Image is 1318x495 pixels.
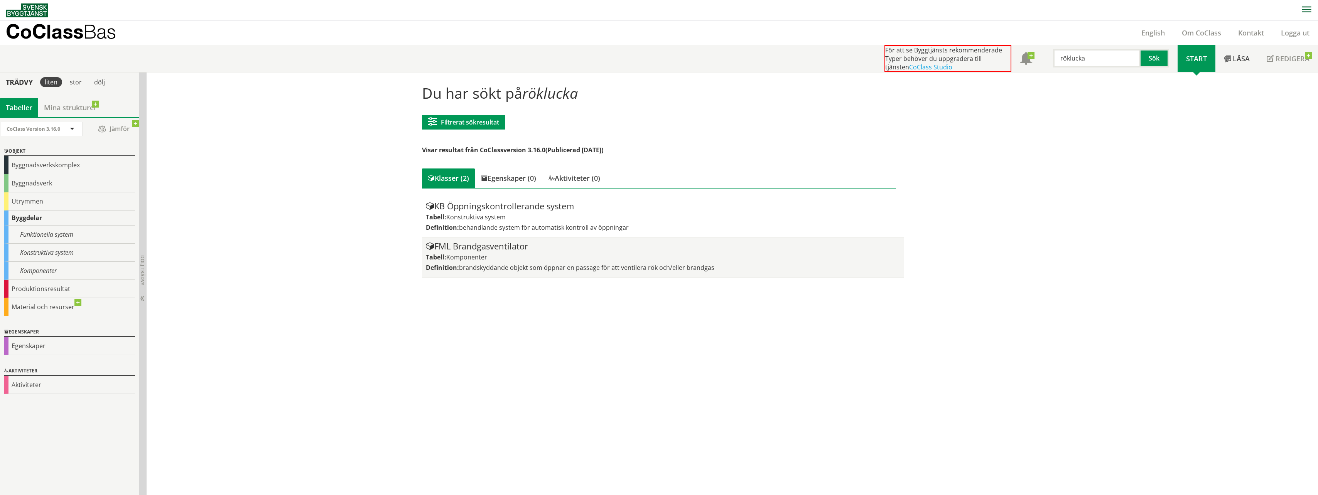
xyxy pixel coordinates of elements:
a: English [1133,28,1173,37]
div: För att se Byggtjänsts rekommenderade Typer behöver du uppgradera till tjänsten [884,45,1011,72]
div: stor [65,77,86,87]
a: Läsa [1215,45,1258,72]
div: Byggnadsverkskomplex [4,156,135,174]
span: Visar resultat från CoClassversion 3.16.0 [422,146,545,154]
span: röklucka [522,83,578,103]
label: Tabell: [426,253,446,261]
div: Aktiviteter [4,367,135,376]
div: Egenskaper [4,328,135,337]
span: behandlande system för automatisk kontroll av öppningar [459,223,629,232]
div: Objekt [4,147,135,156]
a: CoClass Studio [909,63,952,71]
div: FML Brandgasventilator [426,242,900,251]
div: liten [40,77,62,87]
span: Läsa [1233,54,1250,63]
label: Definition: [426,223,459,232]
a: Redigera [1258,45,1318,72]
a: Logga ut [1272,28,1318,37]
span: brandskyddande objekt som öppnar en passage för att ventilera rök och/eller brandgas [459,263,714,272]
div: Byggnadsverk [4,174,135,192]
div: Produktionsresultat [4,280,135,298]
div: Material och resurser [4,298,135,316]
div: Komponenter [4,262,135,280]
span: Komponenter [446,253,487,261]
div: KB Öppningskontrollerande system [426,202,900,211]
span: Start [1186,54,1207,63]
div: Egenskaper (0) [475,168,542,188]
h1: Du har sökt på [422,84,896,101]
span: Jämför [91,122,137,136]
a: Om CoClass [1173,28,1230,37]
label: Definition: [426,263,459,272]
span: CoClass Version 3.16.0 [7,125,60,132]
div: Aktiviteter (0) [542,168,606,188]
div: Funktionella system [4,226,135,244]
div: Klasser (2) [422,168,475,188]
a: Start [1178,45,1215,72]
div: Trädvy [2,78,37,86]
label: Tabell: [426,213,446,221]
button: Filtrerat sökresultat [422,115,505,130]
span: Konstruktiva system [446,213,506,221]
p: CoClass [6,27,116,36]
div: Aktiviteter [4,376,135,394]
a: Kontakt [1230,28,1272,37]
a: CoClassBas [6,21,133,45]
div: Konstruktiva system [4,244,135,262]
span: Redigera [1276,54,1310,63]
span: Notifikationer [1020,53,1032,66]
div: Egenskaper [4,337,135,355]
input: Sök [1053,49,1141,67]
div: Byggdelar [4,210,135,226]
img: Svensk Byggtjänst [6,3,48,17]
span: Dölj trädvy [139,255,146,285]
div: Utrymmen [4,192,135,210]
span: (Publicerad [DATE]) [545,146,603,154]
a: Mina strukturer [38,98,103,117]
div: dölj [89,77,110,87]
span: Bas [83,20,116,43]
button: Sök [1141,49,1169,67]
